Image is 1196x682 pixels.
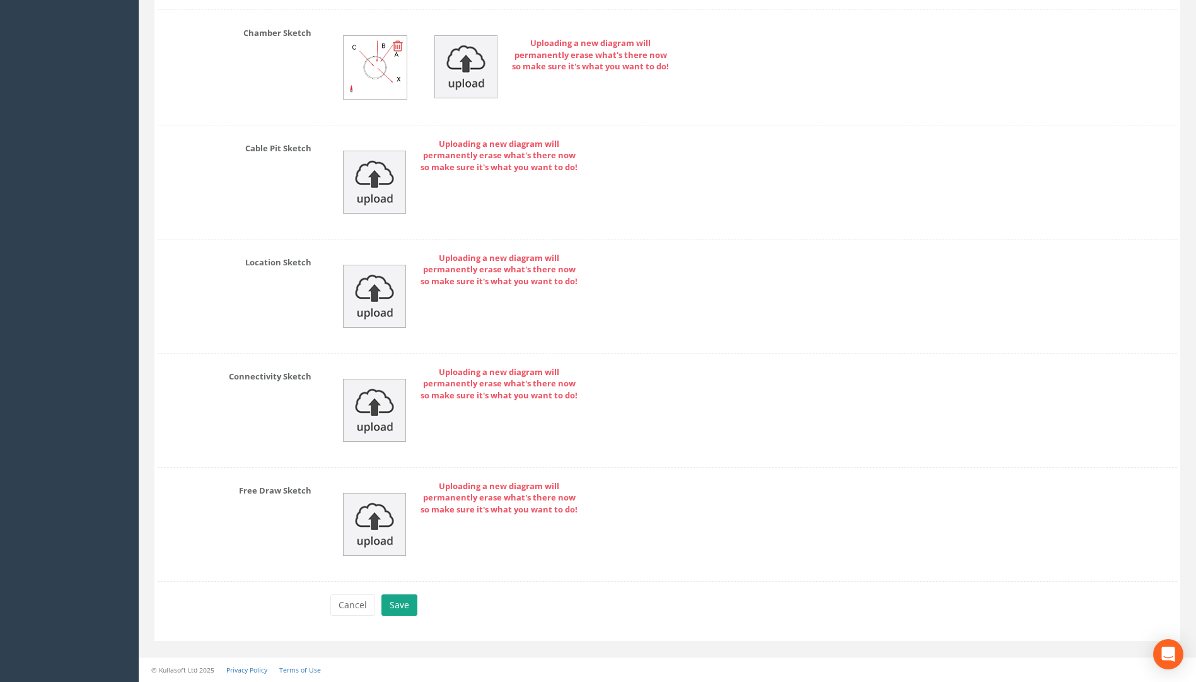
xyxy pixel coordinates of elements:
[434,35,497,98] img: upload_icon.png
[343,379,406,442] img: upload_icon.png
[226,666,267,674] a: Privacy Policy
[421,366,578,401] strong: Uploading a new diagram will permanently erase what's there now so make sure it's what you want t...
[330,594,375,616] button: Cancel
[421,252,578,287] strong: Uploading a new diagram will permanently erase what's there now so make sure it's what you want t...
[148,366,321,383] label: Connectivity Sketch
[1153,639,1183,669] div: Open Intercom Messenger
[343,151,406,214] img: upload_icon.png
[148,138,321,154] label: Cable Pit Sketch
[381,594,417,616] button: Save
[148,23,321,39] label: Chamber Sketch
[151,666,214,674] small: © Kullasoft Ltd 2025
[148,252,321,269] label: Location Sketch
[279,666,321,674] a: Terms of Use
[343,493,406,556] img: upload_icon.png
[421,138,578,173] strong: Uploading a new diagram will permanently erase what's there now so make sure it's what you want t...
[148,480,321,497] label: Free Draw Sketch
[512,37,669,72] strong: Uploading a new diagram will permanently erase what's there now so make sure it's what you want t...
[344,36,407,99] img: 2a2ba511-87d8-f94e-8d57-399309c8b3b0_8ed9aa00-ddb3-a17d-af2d-01d50ea942c2_renderedChamberSketch.jpg
[343,265,406,328] img: upload_icon.png
[421,480,578,515] strong: Uploading a new diagram will permanently erase what's there now so make sure it's what you want t...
